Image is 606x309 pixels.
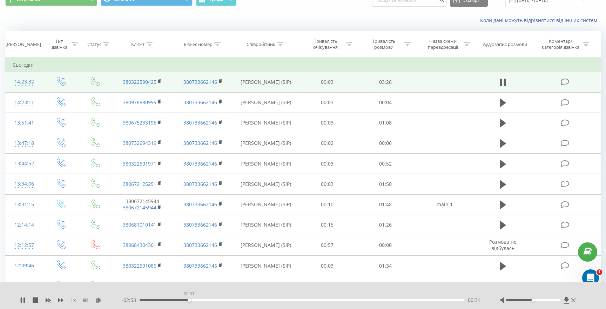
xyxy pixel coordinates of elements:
div: 12:09:46 [13,259,36,273]
td: 00:15 [298,215,356,235]
td: 00:10 [298,194,356,215]
td: 01:08 [356,113,415,133]
div: Коментар/категорія дзвінка [540,38,581,50]
div: 12:12:57 [13,239,36,252]
a: Коли дані можуть відрізнятися вiд інших систем [480,17,601,23]
a: 380672125251 [123,181,156,187]
td: 00:03 [298,154,356,174]
a: 380733662146 [183,242,217,248]
td: 00:03 [298,92,356,113]
td: 00:03 [298,113,356,133]
td: [PERSON_NAME] (SIP) [233,113,298,133]
div: 13:34:06 [13,177,36,191]
div: 13:51:41 [13,116,36,130]
div: Тип дзвінка [49,38,70,50]
div: 00:31 [182,289,196,299]
div: 12:07:58 [13,279,36,293]
td: [PERSON_NAME] (SIP) [233,256,298,276]
div: 12:14:14 [13,218,36,232]
div: 13:31:15 [13,198,36,211]
td: 01:48 [356,194,415,215]
td: 00:03 [298,174,356,194]
td: 01:50 [356,174,415,194]
td: [PERSON_NAME] (SIP) [233,276,298,296]
a: 380733662146 [183,79,217,85]
div: Статус [87,41,101,47]
div: 13:44:52 [13,157,36,170]
a: 380733662146 [183,201,217,208]
a: 380733662146 [183,221,217,228]
span: Розмова не відбулась [489,239,517,251]
span: - 02:53 [122,297,140,304]
td: [PERSON_NAME] (SIP) [233,92,298,113]
td: 01:26 [356,215,415,235]
td: [PERSON_NAME] (SIP) [233,133,298,153]
td: Сьогодні [6,58,601,72]
span: 00:31 [468,297,480,304]
a: 380733662146 [183,140,217,146]
td: [PERSON_NAME] (SIP) [233,194,298,215]
div: Тривалість розмови [365,38,403,50]
td: 00:50 [356,276,415,296]
td: 00:03 [298,256,356,276]
a: 380684304301 [123,242,156,248]
a: 380675233195 [123,119,156,126]
div: Тривалість очікування [307,38,344,50]
td: [PERSON_NAME] (SIP) [233,72,298,92]
span: 1 [597,269,602,275]
td: 03:26 [356,72,415,92]
a: 380322590425 [123,79,156,85]
div: Аудіозапис розмови [483,41,527,47]
td: [PERSON_NAME] (SIP) [233,154,298,174]
div: 13:47:18 [13,136,36,150]
a: 380672145944 [123,204,156,211]
div: [PERSON_NAME] [6,41,41,47]
td: 00:02 [298,276,356,296]
td: main 1 [415,194,475,215]
td: 00:00 [356,235,415,255]
a: 380681010141 [123,221,156,228]
td: [PERSON_NAME] (SIP) [233,174,298,194]
div: Назва схеми переадресації [424,38,462,50]
div: 14:23:11 [13,96,36,109]
td: [PERSON_NAME] (SIP) [233,235,298,255]
a: 380978880999 [123,99,156,106]
span: 1 x [70,297,76,304]
td: 00:02 [298,133,356,153]
td: 00:57 [298,235,356,255]
td: 380672145944 [112,194,173,215]
a: 380733662146 [183,181,217,187]
div: Клієнт [131,41,144,47]
div: Співробітник [247,41,275,47]
a: 380733662146 [183,119,217,126]
td: 00:04 [356,92,415,113]
iframe: Intercom live chat [582,269,599,286]
a: 380733662146 [183,262,217,269]
td: 01:34 [356,256,415,276]
div: 14:23:32 [13,75,36,89]
td: 00:03 [298,72,356,92]
a: 380733662146 [183,99,217,106]
td: [PERSON_NAME] (SIP) [233,215,298,235]
a: 380732694319 [123,140,156,146]
div: Accessibility label [188,299,191,302]
a: 380733662146 [183,160,217,167]
td: 00:52 [356,154,415,174]
div: Accessibility label [532,299,534,302]
a: 380322591086 [123,262,156,269]
div: Бізнес номер [184,41,213,47]
td: 00:06 [356,133,415,153]
a: 380322591971 [123,160,156,167]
